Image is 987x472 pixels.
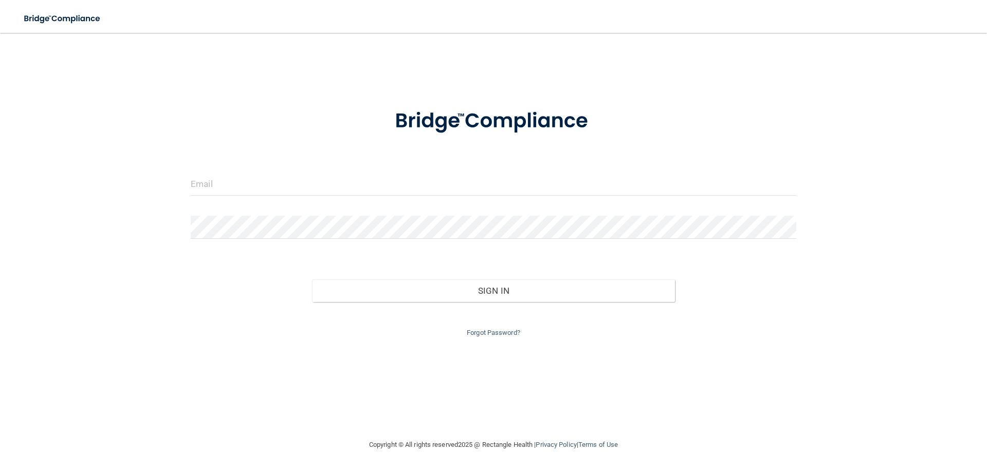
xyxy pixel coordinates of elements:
[191,173,796,196] input: Email
[467,329,520,336] a: Forgot Password?
[306,428,681,461] div: Copyright © All rights reserved 2025 @ Rectangle Health | |
[374,95,613,148] img: bridge_compliance_login_screen.278c3ca4.svg
[312,279,675,302] button: Sign In
[15,8,110,29] img: bridge_compliance_login_screen.278c3ca4.svg
[536,441,576,448] a: Privacy Policy
[578,441,618,448] a: Terms of Use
